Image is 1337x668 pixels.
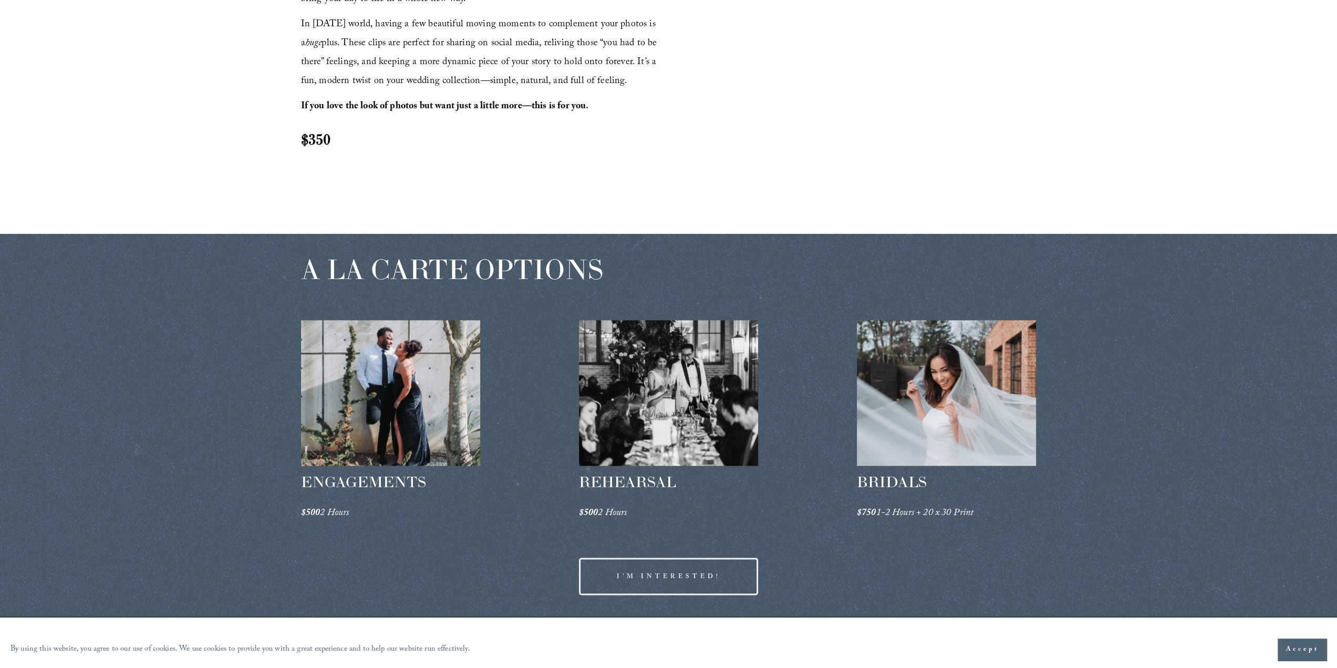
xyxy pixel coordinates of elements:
p: By using this website, you agree to our use of cookies. We use cookies to provide you with a grea... [11,642,470,657]
span: ENGAGEMENTS [301,472,426,491]
em: huge [305,36,322,52]
em: 2 Hours [320,505,349,521]
span: REHEARSAL [579,472,676,491]
em: $500 [579,505,598,521]
em: $500 [301,505,320,521]
a: I'M INTERESTED! [579,558,759,595]
button: Accept [1278,639,1326,661]
span: A LA CARTE OPTIONS [301,252,603,286]
span: Accept [1286,644,1319,655]
em: 2 Hours [598,505,627,521]
em: $750 [857,505,876,521]
em: 1-2 Hours + 20 x 30 Print [876,505,973,521]
strong: $350 [301,130,330,149]
span: BRIDALS [857,472,927,491]
strong: If you love the look of photos but want just a little more—this is for you. [301,99,589,115]
span: In [DATE] world, having a few beautiful moving moments to complement your photos is a plus. These... [301,17,660,90]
